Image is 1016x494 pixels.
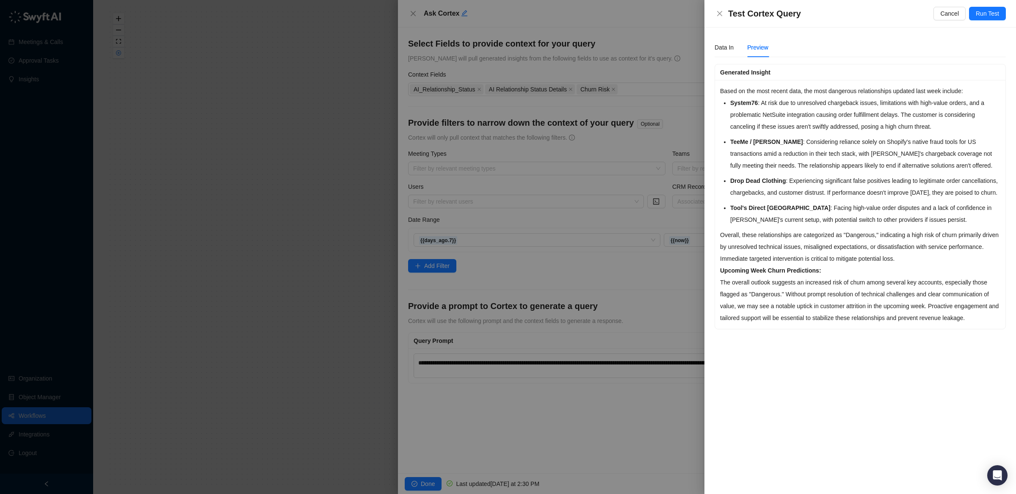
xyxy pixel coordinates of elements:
strong: System76 [730,99,758,106]
p: Based on the most recent data, the most dangerous relationships updated last week include: [720,85,1000,97]
button: Close [715,8,725,19]
li: : Facing high-value order disputes and a lack of confidence in [PERSON_NAME]'s current setup, wit... [730,202,1000,226]
li: : Experiencing significant false positives leading to legitimate order cancellations, chargebacks... [730,175,1000,199]
strong: Upcoming Week Churn Predictions: [720,267,821,274]
div: Data In [715,43,734,52]
button: Cancel [933,7,966,20]
button: Run Test [969,7,1006,20]
strong: TeeMe / [PERSON_NAME] [730,138,803,145]
span: close [716,10,723,17]
span: Run Test [976,9,999,18]
strong: Drop Dead Clothing [730,177,786,184]
li: : At risk due to unresolved chargeback issues, limitations with high-value orders, and a problema... [730,97,1000,132]
p: Overall, these relationships are categorized as "Dangerous," indicating a high risk of churn prim... [720,229,1000,265]
span: Cancel [940,9,959,18]
div: Preview [747,43,768,52]
p: The overall outlook suggests an increased risk of churn among several key accounts, especially th... [720,265,1000,324]
div: Generated Insight [720,68,1000,77]
div: Open Intercom Messenger [987,465,1008,486]
li: : Considering reliance solely on Shopify's native fraud tools for US transactions amid a reductio... [730,136,1000,171]
strong: Tool's Direct [GEOGRAPHIC_DATA] [730,204,831,211]
h4: Test Cortex Query [728,8,801,19]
